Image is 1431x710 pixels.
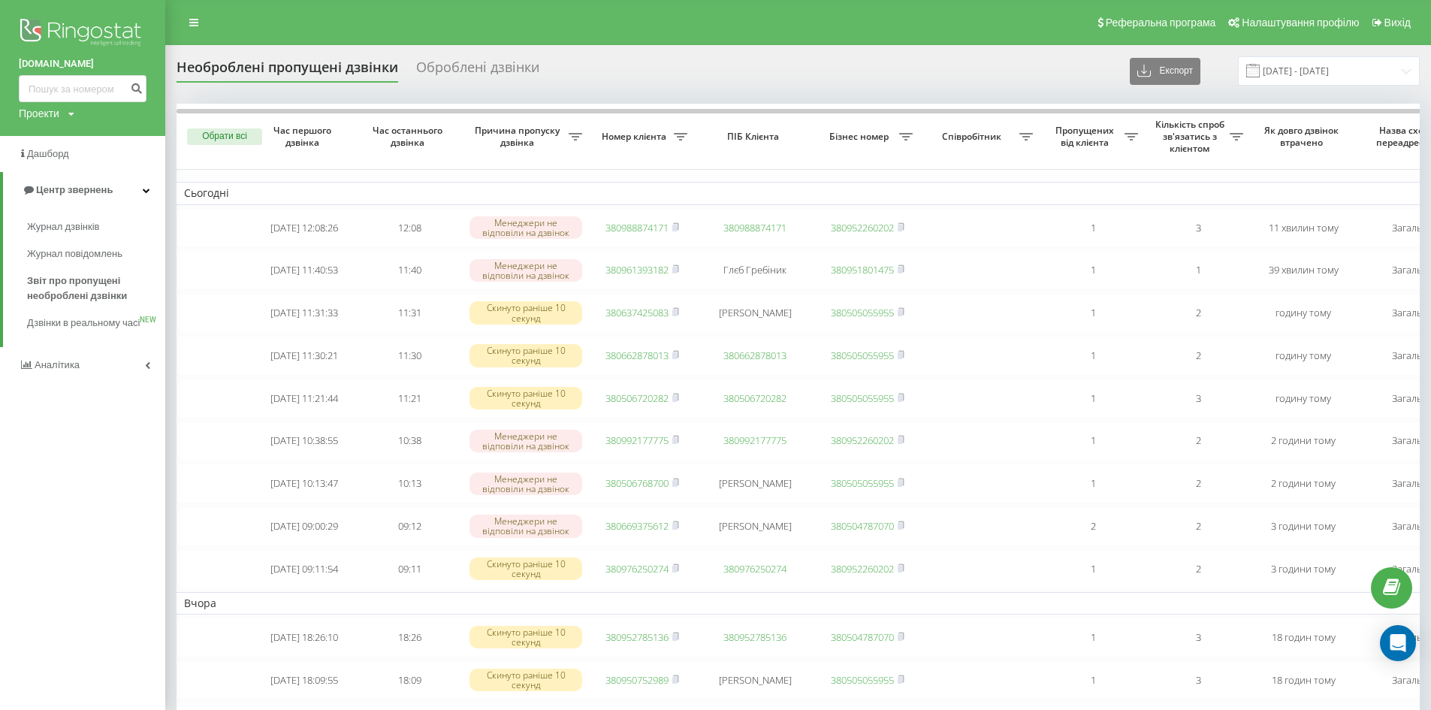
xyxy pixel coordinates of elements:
td: 10:13 [357,464,462,503]
a: 380992177775 [605,434,669,447]
td: годину тому [1251,336,1356,376]
a: 380662878013 [605,349,669,362]
td: 3 години тому [1251,549,1356,589]
div: Менеджери не відповіли на дзвінок [469,515,582,537]
a: 380952260202 [831,562,894,576]
td: [DATE] 10:38:55 [252,421,357,461]
a: 380988874171 [723,221,786,234]
td: 18:09 [357,660,462,700]
a: 380505055955 [831,306,894,319]
span: Причина пропуску дзвінка [469,125,569,148]
td: 11:31 [357,293,462,333]
a: 380951801475 [831,263,894,276]
td: 12:08 [357,208,462,248]
div: Менеджери не відповіли на дзвінок [469,216,582,239]
span: Номер клієнта [597,131,674,143]
td: [DATE] 18:26:10 [252,618,357,657]
td: 1 [1040,379,1146,418]
td: 2 [1146,506,1251,546]
td: годину тому [1251,293,1356,333]
td: Глєб Гребіник [695,250,815,290]
td: 11:30 [357,336,462,376]
span: Бізнес номер [823,131,899,143]
a: [DOMAIN_NAME] [19,56,146,71]
td: 09:11 [357,549,462,589]
a: Журнал дзвінків [27,213,165,240]
td: 2 [1146,421,1251,461]
a: 380506720282 [605,391,669,405]
a: 380669375612 [605,519,669,533]
a: 380952785136 [723,630,786,644]
td: [DATE] 11:30:21 [252,336,357,376]
td: годину тому [1251,379,1356,418]
span: Дашборд [27,148,69,159]
a: 380505055955 [831,476,894,490]
td: 2 години тому [1251,464,1356,503]
a: Журнал повідомлень [27,240,165,267]
td: 2 [1040,506,1146,546]
div: Скинуто раніше 10 секунд [469,301,582,324]
td: 18 годин тому [1251,660,1356,700]
a: 380950752989 [605,673,669,687]
span: Час останнього дзвінка [369,125,450,148]
div: Менеджери не відповіли на дзвінок [469,430,582,452]
a: 380506768700 [605,476,669,490]
a: 380961393182 [605,263,669,276]
td: 1 [1040,549,1146,589]
div: Менеджери не відповіли на дзвінок [469,259,582,282]
td: 1 [1040,208,1146,248]
td: 18:26 [357,618,462,657]
a: 380637425083 [605,306,669,319]
div: Оброблені дзвінки [416,59,539,83]
td: 2 [1146,549,1251,589]
div: Скинуто раніше 10 секунд [469,557,582,580]
span: Журнал повідомлень [27,246,122,261]
td: 2 [1146,293,1251,333]
td: 1 [1040,336,1146,376]
td: 1 [1040,618,1146,657]
td: 11:21 [357,379,462,418]
a: 380988874171 [605,221,669,234]
td: 1 [1040,250,1146,290]
a: 380505055955 [831,349,894,362]
td: [PERSON_NAME] [695,660,815,700]
div: Проекти [19,106,59,121]
button: Експорт [1130,58,1200,85]
td: 1 [1040,660,1146,700]
a: 380976250274 [605,562,669,576]
td: 39 хвилин тому [1251,250,1356,290]
span: Вихід [1384,17,1411,29]
a: 380976250274 [723,562,786,576]
td: 3 [1146,618,1251,657]
a: Дзвінки в реальному часіNEW [27,310,165,337]
a: 380952785136 [605,630,669,644]
span: Звіт про пропущені необроблені дзвінки [27,273,158,304]
span: Дзвінки в реальному часі [27,316,140,331]
td: 2 [1146,336,1251,376]
input: Пошук за номером [19,75,146,102]
span: Як довго дзвінок втрачено [1263,125,1344,148]
td: 1 [1040,464,1146,503]
div: Скинуто раніше 10 секунд [469,387,582,409]
td: 2 години тому [1251,421,1356,461]
span: Співробітник [928,131,1019,143]
a: 380992177775 [723,434,786,447]
a: 380505055955 [831,673,894,687]
td: 1 [1146,250,1251,290]
a: Звіт про пропущені необроблені дзвінки [27,267,165,310]
td: [DATE] 11:40:53 [252,250,357,290]
a: 380504787070 [831,630,894,644]
td: [DATE] 11:21:44 [252,379,357,418]
td: [DATE] 09:00:29 [252,506,357,546]
a: 380504787070 [831,519,894,533]
td: 10:38 [357,421,462,461]
td: 3 [1146,660,1251,700]
td: 3 [1146,379,1251,418]
span: Пропущених від клієнта [1048,125,1125,148]
span: ПІБ Клієнта [708,131,802,143]
td: 3 години тому [1251,506,1356,546]
a: 380662878013 [723,349,786,362]
td: 2 [1146,464,1251,503]
a: 380506720282 [723,391,786,405]
a: 380505055955 [831,391,894,405]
